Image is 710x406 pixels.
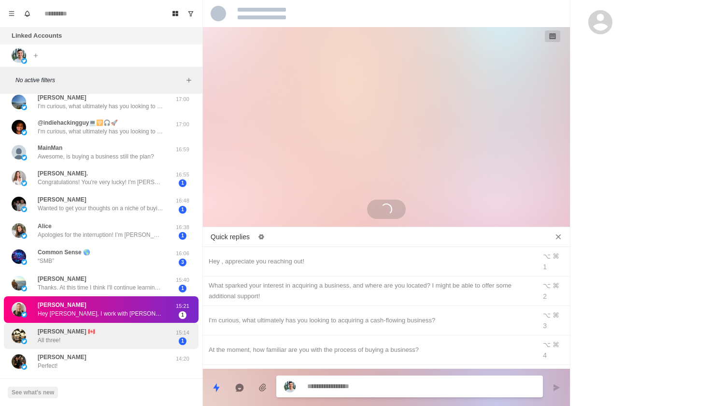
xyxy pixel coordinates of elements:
p: Perfect! [38,362,57,370]
div: ⌥ ⌘ 2 [543,280,564,302]
p: MainMan [38,144,62,152]
div: ⌥ ⌘ 3 [543,310,564,331]
button: Add filters [183,74,195,86]
div: What sparked your interest in acquiring a business, and where are you located? I might be able to... [209,280,530,302]
p: Quick replies [211,232,250,242]
p: 15:14 [170,329,195,337]
button: Quick replies [207,378,226,397]
button: Close quick replies [551,229,566,245]
img: picture [21,206,27,212]
p: 16:59 [170,145,195,154]
span: 1 [179,311,186,319]
p: 14:20 [170,355,195,363]
p: Hey [PERSON_NAME], I work with [PERSON_NAME] and we’re running a special offer this month: get 4 ... [38,309,163,318]
button: See what's new [8,387,58,398]
p: [PERSON_NAME] 🇨🇦 [38,327,95,336]
button: Board View [168,6,183,21]
img: picture [12,120,26,134]
p: Awesome, is buying a business still the plan? [38,152,154,161]
img: picture [12,354,26,369]
img: picture [21,259,27,265]
img: picture [12,302,26,317]
img: picture [21,130,27,135]
p: Thanks. At this time I think I'll continue learning a bit on my own but I'll be in touch if I'm i... [38,283,163,292]
div: ⌥ ⌘ 1 [543,251,564,272]
p: [PERSON_NAME] [38,301,86,309]
span: 3 [179,259,186,266]
span: 1 [179,232,186,240]
p: 16:48 [170,197,195,205]
p: Apologies for the interruption! I’m [PERSON_NAME] from the ​Private Equity Department of [PERSON_... [38,231,163,239]
span: 1 [179,206,186,214]
p: I'm curious, what ultimately has you looking to acquiring a cash-flowing business? [38,127,163,136]
img: picture [21,104,27,110]
p: “SMB” [38,257,54,265]
p: I'm curious, what ultimately has you looking to acquiring a cash-flowing business? [38,102,163,111]
p: [PERSON_NAME] [38,195,86,204]
img: picture [12,197,26,211]
img: picture [21,286,27,291]
img: picture [21,312,27,318]
img: picture [21,180,27,186]
p: 17:00 [170,95,195,103]
span: 1 [179,285,186,292]
p: Wanted to get your thoughts on a niche of buying businesses. Think there’s room to scale but I’ve... [38,204,163,213]
img: picture [21,233,27,239]
p: 16:55 [170,171,195,179]
img: picture [12,95,26,109]
button: Send message [547,378,566,397]
img: picture [12,145,26,159]
p: [PERSON_NAME] [38,93,86,102]
p: No active filters [15,76,183,85]
p: 15:21 [170,302,195,310]
p: Common Sense 🌎 [38,248,90,257]
p: 17:00 [170,120,195,129]
img: picture [21,364,27,370]
img: picture [12,249,26,264]
p: [PERSON_NAME] [38,275,86,283]
button: Add account [30,50,42,61]
button: Notifications [19,6,35,21]
p: Congratulations! You're very lucky! I'm [PERSON_NAME], a member of a private investment team with... [38,178,163,187]
div: I'm curious, what ultimately has you looking to acquiring a cash-flowing business? [209,315,530,326]
div: At the moment, how familiar are you with the process of buying a business? [209,345,530,355]
span: 1 [179,337,186,345]
img: picture [12,48,26,63]
img: picture [21,155,27,160]
p: Alice [38,222,52,231]
button: Edit quick replies [254,229,269,245]
span: 1 [179,179,186,187]
img: picture [12,223,26,238]
p: 15:40 [170,276,195,284]
p: All three! [38,336,60,345]
p: 16:06 [170,249,195,258]
p: @indiehackingguy💻🛜🎧🚀 [38,118,118,127]
div: ⌥ ⌘ 4 [543,339,564,361]
img: picture [12,329,26,343]
img: picture [12,171,26,185]
button: Reply with AI [230,378,249,397]
img: picture [21,338,27,344]
p: [PERSON_NAME] [38,378,86,387]
div: Hey , appreciate you reaching out! [209,256,530,267]
p: Linked Accounts [12,31,62,41]
img: picture [21,58,27,64]
p: [PERSON_NAME] [38,353,86,362]
button: Menu [4,6,19,21]
button: Show unread conversations [183,6,199,21]
button: Add media [253,378,272,397]
img: picture [12,276,26,290]
img: picture [284,381,296,392]
p: 16:38 [170,223,195,232]
p: [PERSON_NAME]. [38,169,88,178]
